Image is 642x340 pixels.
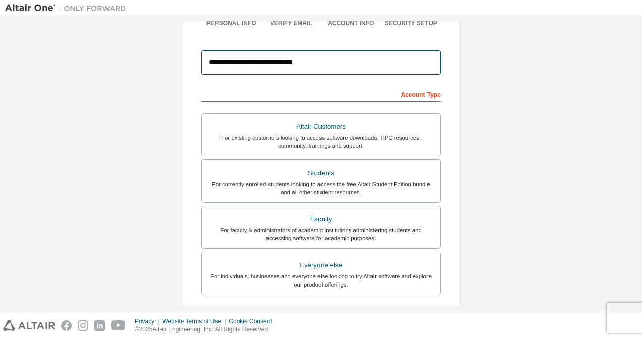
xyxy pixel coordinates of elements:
div: Students [208,166,434,180]
div: Security Setup [381,19,441,27]
p: © 2025 Altair Engineering, Inc. All Rights Reserved. [135,325,278,334]
div: Personal Info [201,19,261,27]
div: Verify Email [261,19,322,27]
div: Cookie Consent [229,317,278,325]
div: Everyone else [208,258,434,272]
div: For existing customers looking to access software downloads, HPC resources, community, trainings ... [208,134,434,150]
img: facebook.svg [61,320,72,331]
img: linkedin.svg [94,320,105,331]
img: youtube.svg [111,320,126,331]
div: Faculty [208,212,434,226]
img: altair_logo.svg [3,320,55,331]
div: For individuals, businesses and everyone else looking to try Altair software and explore our prod... [208,272,434,289]
div: Website Terms of Use [162,317,229,325]
div: Altair Customers [208,120,434,134]
div: For currently enrolled students looking to access the free Altair Student Edition bundle and all ... [208,180,434,196]
img: Altair One [5,3,131,13]
div: For faculty & administrators of academic institutions administering students and accessing softwa... [208,226,434,242]
img: instagram.svg [78,320,88,331]
div: Privacy [135,317,162,325]
div: Account Type [201,86,441,102]
div: Account Info [321,19,381,27]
